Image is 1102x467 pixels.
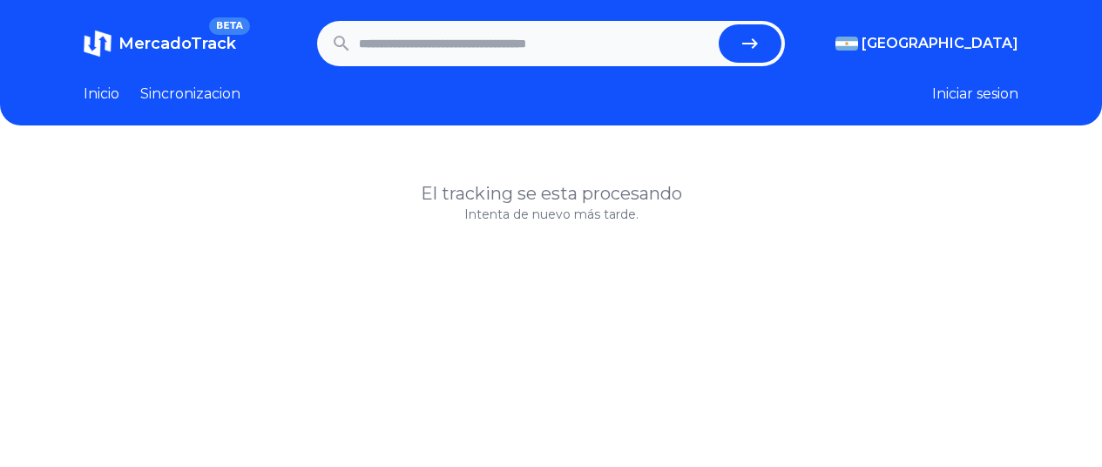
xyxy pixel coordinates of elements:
[118,34,236,53] span: MercadoTrack
[209,17,250,35] span: BETA
[862,33,1018,54] span: [GEOGRAPHIC_DATA]
[84,30,236,58] a: MercadoTrackBETA
[84,181,1018,206] h1: El tracking se esta procesando
[84,84,119,105] a: Inicio
[140,84,240,105] a: Sincronizacion
[835,37,858,51] img: Argentina
[932,84,1018,105] button: Iniciar sesion
[835,33,1018,54] button: [GEOGRAPHIC_DATA]
[84,30,112,58] img: MercadoTrack
[84,206,1018,223] p: Intenta de nuevo más tarde.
